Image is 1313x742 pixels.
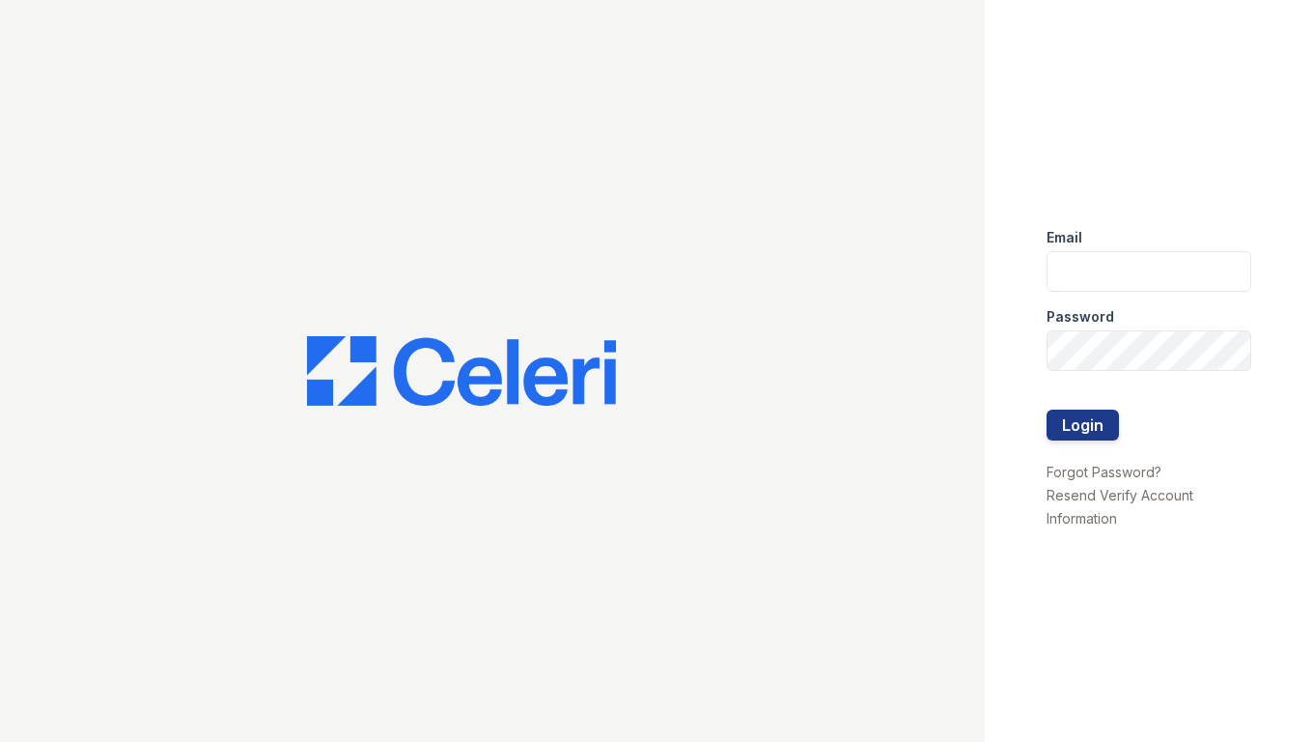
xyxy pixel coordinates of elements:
a: Resend Verify Account Information [1047,487,1193,527]
a: Forgot Password? [1047,464,1161,480]
label: Password [1047,307,1114,327]
label: Email [1047,228,1082,247]
button: Login [1047,410,1119,441]
img: CE_Logo_Blue-a8612792a0a2168367f1c8372b55b34899dd931a85d93a1a3d3e32e68fde9ad4.png [307,336,616,406]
